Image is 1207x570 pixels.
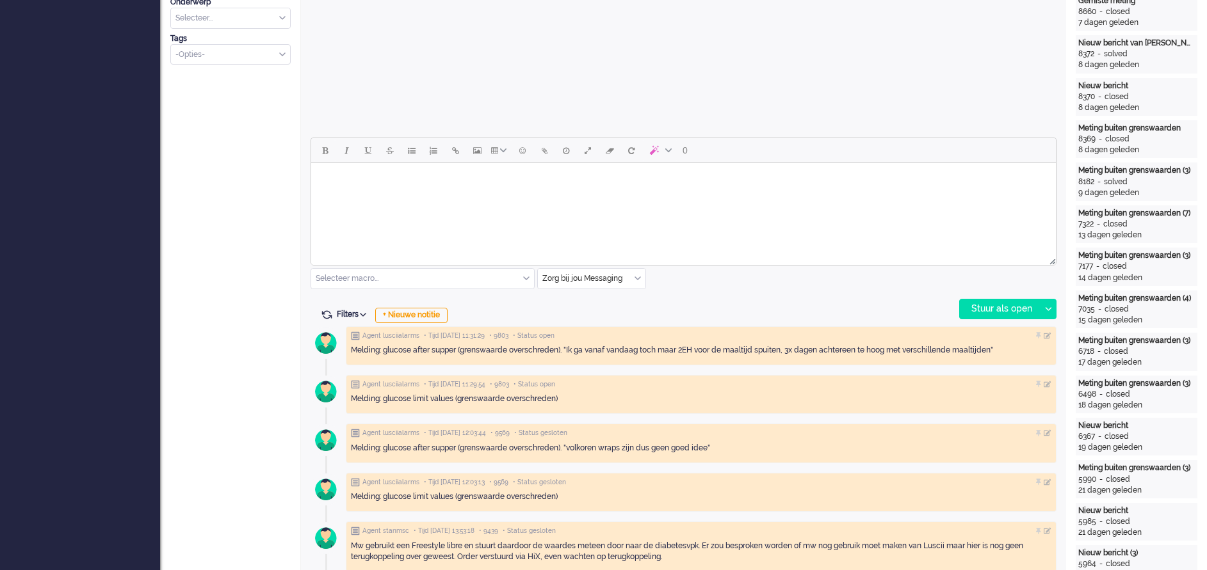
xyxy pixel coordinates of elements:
[1106,516,1130,527] div: closed
[351,380,360,389] img: ic_note_grey.svg
[351,491,1051,502] div: Melding: glucose limit values (grenswaarde overschreden)
[1078,134,1096,145] div: 8369
[1078,123,1195,134] div: Meting buiten grenswaarden
[1078,442,1195,453] div: 19 dagen geleden
[514,429,567,438] span: • Status gesloten
[1106,474,1130,485] div: closed
[1078,250,1195,261] div: Meting buiten grenswaarden (3)
[503,526,556,535] span: • Status gesloten
[1096,516,1106,527] div: -
[1078,558,1096,569] div: 5964
[1093,261,1103,272] div: -
[642,139,677,161] button: AI
[577,139,599,161] button: Fullscreen
[444,139,466,161] button: Insert/edit link
[351,541,1051,562] div: Mw gebruikt een Freestyle libre en stuurt daardoor de waardes meteen door naar de diabetesvpk. Er...
[424,429,486,438] span: • Tijd [DATE] 12:03:44
[357,139,379,161] button: Underline
[677,139,693,161] button: 0
[310,424,342,456] img: avatar
[1078,273,1195,283] div: 14 dagen geleden
[1078,420,1195,431] div: Nieuw bericht
[479,526,498,535] span: • 9439
[310,376,342,408] img: avatar
[1095,304,1105,315] div: -
[1094,346,1104,357] div: -
[1105,431,1129,442] div: closed
[466,139,488,161] button: Insert/edit image
[314,139,336,161] button: Bold
[1103,219,1128,230] div: closed
[1096,389,1106,400] div: -
[401,139,423,161] button: Bullet list
[1078,400,1195,411] div: 18 dagen geleden
[490,429,510,438] span: • 9569
[1103,261,1127,272] div: closed
[362,331,419,340] span: Agent lusciialarms
[362,380,419,389] span: Agent lusciialarms
[311,163,1056,253] iframe: Rich Text Area
[1106,558,1130,569] div: closed
[533,139,555,161] button: Add attachment
[1104,49,1128,59] div: solved
[1096,474,1106,485] div: -
[1106,389,1130,400] div: closed
[1078,505,1195,516] div: Nieuw bericht
[1078,261,1093,272] div: 7177
[1078,6,1096,17] div: 8660
[1094,177,1104,187] div: -
[1078,293,1195,304] div: Meting buiten grenswaarden (4)
[1078,304,1095,315] div: 7035
[1078,145,1195,155] div: 8 dagen geleden
[310,473,342,505] img: avatar
[1078,335,1195,346] div: Meting buiten grenswaarden (3)
[1078,38,1195,49] div: Nieuw bericht van [PERSON_NAME]
[424,380,485,389] span: • Tijd [DATE] 11:29:54
[351,478,360,487] img: ic_note_grey.svg
[1106,6,1130,17] div: closed
[1096,134,1105,145] div: -
[1078,357,1195,368] div: 17 dagen geleden
[1078,346,1094,357] div: 6718
[351,345,1051,356] div: Melding: glucose after supper (grenswaarde overschreden). "Ik ga vanaf vandaag toch maar 2EH voor...
[1105,304,1129,315] div: closed
[423,139,444,161] button: Numbered list
[414,526,474,535] span: • Tijd [DATE] 13:53:18
[1104,346,1128,357] div: closed
[514,380,555,389] span: • Status open
[170,33,291,44] div: Tags
[1078,378,1195,389] div: Meting buiten grenswaarden (3)
[1078,165,1195,176] div: Meting buiten grenswaarden (3)
[1078,177,1094,187] div: 8182
[1078,91,1095,102] div: 8370
[1096,6,1106,17] div: -
[1078,219,1094,230] div: 7322
[1105,134,1130,145] div: closed
[489,331,508,340] span: • 9803
[170,44,291,65] div: Select Tags
[599,139,620,161] button: Clear formatting
[1078,463,1195,473] div: Meting buiten grenswaarden (3)
[1078,230,1195,241] div: 13 dagen geleden
[1078,187,1195,198] div: 9 dagen geleden
[362,526,409,535] span: Agent stanmsc
[1078,81,1195,91] div: Nieuw bericht
[336,139,357,161] button: Italic
[1078,527,1195,538] div: 21 dagen geleden
[362,478,419,487] span: Agent lusciialarms
[424,478,485,487] span: • Tijd [DATE] 12:03:13
[379,139,401,161] button: Strikethrough
[375,308,448,323] div: + Nieuwe notitie
[1078,474,1096,485] div: 5990
[1096,558,1106,569] div: -
[489,478,508,487] span: • 9569
[351,429,360,438] img: ic_note_grey.svg
[1078,17,1195,28] div: 7 dagen geleden
[337,310,371,319] span: Filters
[512,139,533,161] button: Emoticons
[1078,516,1096,527] div: 5985
[1078,49,1094,59] div: 8372
[1078,485,1195,496] div: 21 dagen geleden
[351,443,1051,454] div: Melding: glucose after supper (grenswaarde overschreden). "volkoren wraps zijn dus geen goed idee"
[310,327,342,359] img: avatar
